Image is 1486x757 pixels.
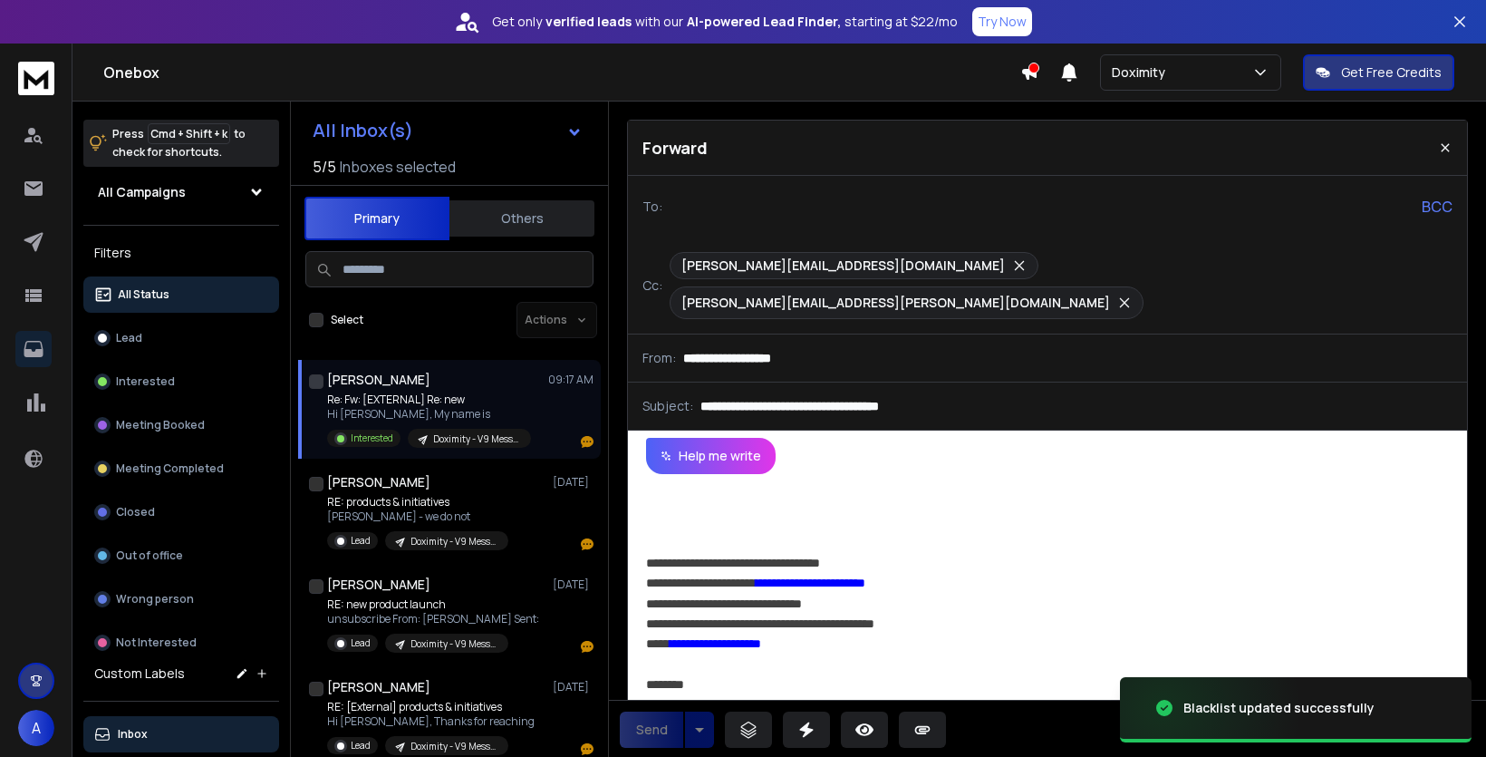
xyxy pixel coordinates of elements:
p: Hi [PERSON_NAME], Thanks for reaching [327,714,535,729]
button: Interested [83,364,279,400]
p: 09:17 AM [548,373,593,387]
p: Interested [351,432,393,445]
button: All Campaigns [83,174,279,210]
button: Others [449,199,594,238]
p: [DATE] [553,577,593,592]
p: RE: products & initiatives [327,495,508,510]
p: Try Now [978,13,1027,31]
strong: AI-powered Lead Finder, [687,13,841,31]
h1: Onebox [103,62,1020,83]
p: Lead [351,534,371,548]
img: logo [18,62,54,95]
button: Closed [83,494,279,530]
button: A [18,710,54,746]
button: Meeting Booked [83,407,279,443]
p: Hi [PERSON_NAME], My name is [327,407,531,422]
button: Not Interested [83,625,279,661]
h1: All Campaigns [98,183,186,201]
p: Lead [116,331,142,345]
h1: [PERSON_NAME] [327,678,430,696]
h3: Filters [83,240,279,266]
button: All Inbox(s) [298,112,597,149]
p: Out of office [116,548,183,563]
button: Wrong person [83,581,279,617]
h1: [PERSON_NAME] [327,473,430,491]
p: [DATE] [553,680,593,694]
strong: verified leads [545,13,632,31]
p: unsubscribe From: [PERSON_NAME] Sent: [327,612,539,626]
p: Lead [351,739,371,752]
button: All Status [83,277,279,313]
p: [PERSON_NAME] - we do not [327,510,508,524]
p: Get only with our starting at $22/mo [492,13,958,31]
p: To: [642,198,662,216]
span: Cmd + Shift + k [148,123,230,144]
p: Closed [116,505,155,519]
p: Doximity - V9 Messaging - Medical Device [410,535,497,548]
h1: [PERSON_NAME] [327,576,430,594]
p: RE: [External] products & initiatives [327,700,535,714]
p: [PERSON_NAME][EMAIL_ADDRESS][DOMAIN_NAME] [681,257,1005,275]
p: Press to check for shortcuts. [112,125,246,161]
h1: All Inbox(s) [313,121,413,140]
h3: Inboxes selected [340,156,456,178]
div: Blacklist updated successfully [1183,699,1375,717]
label: Select [331,313,363,327]
p: Interested [116,374,175,389]
p: Lead [351,636,371,650]
p: Doximity - V9 Messaging - Medical Device [410,740,497,753]
p: Get Free Credits [1341,63,1442,82]
p: Wrong person [116,592,194,607]
p: RE: new product launch [327,597,539,612]
p: Re: Fw: [EXTERNAL] Re: new [327,393,531,407]
h1: [PERSON_NAME] [327,371,430,389]
button: Lead [83,320,279,356]
p: [PERSON_NAME][EMAIL_ADDRESS][PERSON_NAME][DOMAIN_NAME] [681,294,1110,312]
p: Not Interested [116,636,197,650]
p: [DATE] [553,475,593,490]
button: Get Free Credits [1303,54,1454,91]
p: Doximity [1112,63,1172,82]
p: Inbox [118,727,148,742]
p: Meeting Booked [116,418,205,432]
button: Out of office [83,538,279,574]
h3: Custom Labels [94,665,185,683]
p: Meeting Completed [116,461,224,476]
button: Help me write [646,438,776,474]
p: BCC [1422,196,1452,218]
p: All Status [118,287,169,302]
p: Cc: [642,277,662,295]
p: From: [642,349,676,367]
p: Subject: [642,397,693,415]
p: Doximity - V9 Messaging - Medical Device [410,637,497,651]
button: Meeting Completed [83,451,279,487]
span: 5 / 5 [313,156,336,178]
p: Forward [642,135,708,160]
p: Doximity - V9 Messaging - Medical Device [433,432,520,446]
button: Try Now [972,7,1032,36]
button: Inbox [83,716,279,752]
button: Primary [304,197,449,240]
